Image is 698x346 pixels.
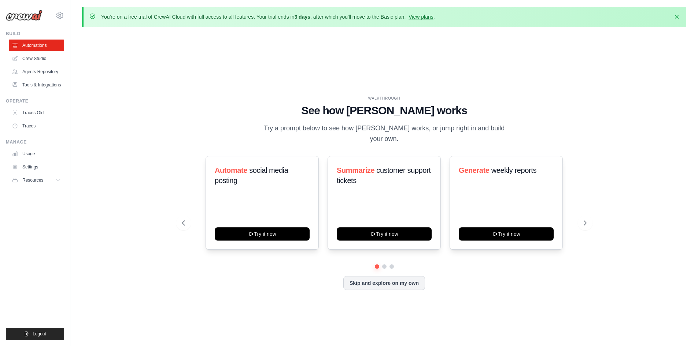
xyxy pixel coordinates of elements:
[182,104,587,117] h1: See how [PERSON_NAME] works
[182,96,587,101] div: WALKTHROUGH
[9,66,64,78] a: Agents Repository
[6,10,43,21] img: Logo
[337,227,432,241] button: Try it now
[6,328,64,340] button: Logout
[6,139,64,145] div: Manage
[9,107,64,119] a: Traces Old
[337,166,374,174] span: Summarize
[9,148,64,160] a: Usage
[101,13,435,21] p: You're on a free trial of CrewAI Cloud with full access to all features. Your trial ends in , aft...
[9,174,64,186] button: Resources
[215,166,288,185] span: social media posting
[337,166,431,185] span: customer support tickets
[459,227,554,241] button: Try it now
[6,98,64,104] div: Operate
[261,123,507,145] p: Try a prompt below to see how [PERSON_NAME] works, or jump right in and build your own.
[491,166,536,174] span: weekly reports
[9,79,64,91] a: Tools & Integrations
[9,40,64,51] a: Automations
[294,14,310,20] strong: 3 days
[9,53,64,64] a: Crew Studio
[9,120,64,132] a: Traces
[22,177,43,183] span: Resources
[33,331,46,337] span: Logout
[459,166,490,174] span: Generate
[215,166,247,174] span: Automate
[215,227,310,241] button: Try it now
[409,14,433,20] a: View plans
[6,31,64,37] div: Build
[9,161,64,173] a: Settings
[343,276,425,290] button: Skip and explore on my own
